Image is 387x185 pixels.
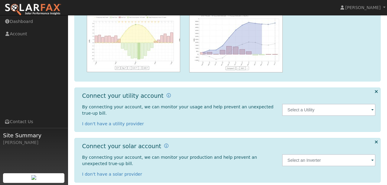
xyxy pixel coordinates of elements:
h1: Connect your utility account [82,92,164,99]
img: retrieve [31,175,36,180]
div: [PERSON_NAME] [3,139,65,146]
input: Select an Inverter [282,154,376,166]
h1: Connect your solar account [82,143,161,150]
a: I don't have a solar provider [82,172,142,177]
span: By connecting your account, we can monitor your usage and help prevent an unexpected true-up bill. [82,104,274,116]
img: SolarFax [5,3,61,16]
span: By connecting your account, we can monitor your production and help prevent an unexpected true-up... [82,155,257,166]
input: Select a Utility [282,104,376,116]
a: I don't have a utility provider [82,121,144,126]
span: Site Summary [3,131,65,139]
span: [PERSON_NAME] [345,5,381,10]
